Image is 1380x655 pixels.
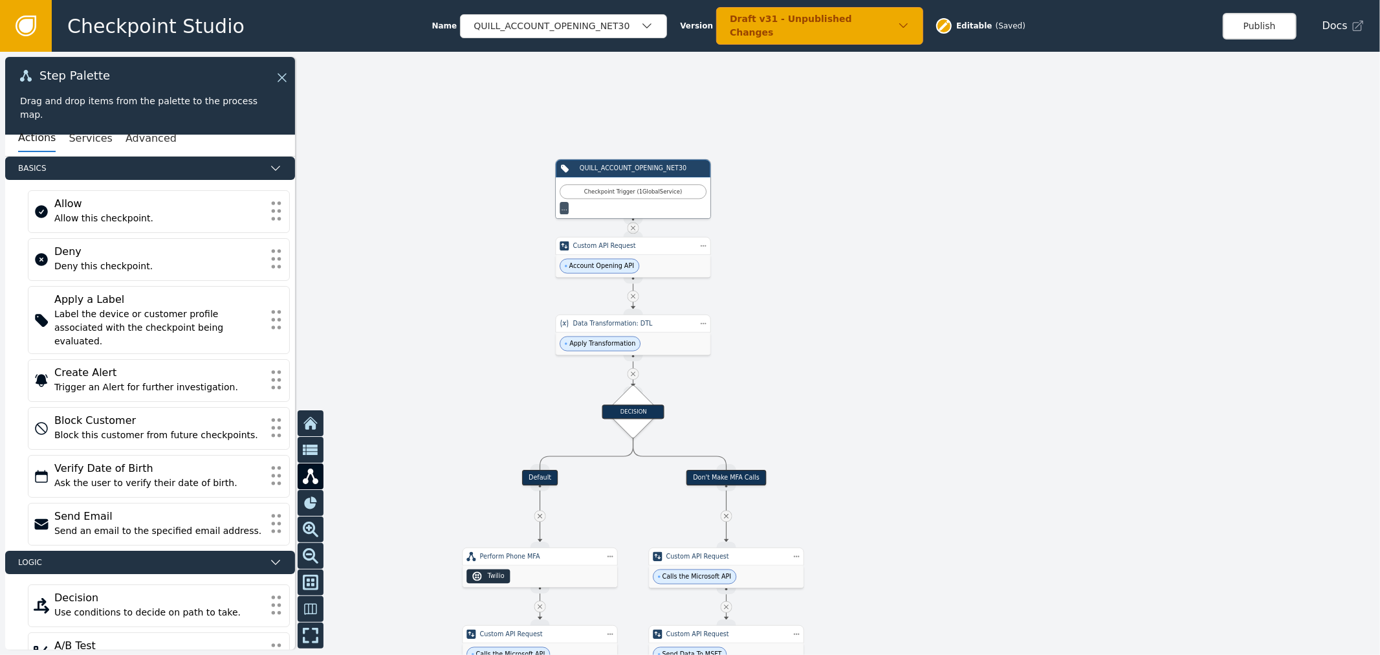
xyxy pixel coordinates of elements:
[54,428,263,442] div: Block this customer from future checkpoints.
[474,19,641,33] div: QUILL_ACCOUNT_OPENING_NET30
[522,470,558,485] div: Default
[1223,13,1297,39] button: Publish
[716,7,923,45] button: Draft v31 - Unpublished Changes
[54,606,263,619] div: Use conditions to decide on path to take.
[686,470,766,485] div: Don't Make MFA Calls
[54,476,263,490] div: Ask the user to verify their date of birth.
[432,20,457,32] span: Name
[54,590,263,606] div: Decision
[480,552,600,561] div: Perform Phone MFA
[1322,18,1364,34] a: Docs
[956,20,992,32] span: Editable
[569,261,635,271] span: Account Opening API
[565,188,701,196] div: Checkpoint Trigger ( 1 Global Service )
[573,241,694,250] div: Custom API Request
[18,125,56,152] button: Actions
[20,94,280,122] div: Drag and drop items from the palette to the process map.
[666,630,787,639] div: Custom API Request
[1322,18,1348,34] span: Docs
[18,162,264,174] span: Basics
[680,20,713,32] span: Version
[54,638,263,654] div: A/B Test
[126,125,177,152] button: Advanced
[18,557,264,568] span: Logic
[54,381,263,394] div: Trigger an Alert for further investigation.
[996,20,1025,32] div: ( Saved )
[39,70,110,82] span: Step Palette
[54,244,263,260] div: Deny
[663,572,732,581] span: Calls the Microsoft API
[666,552,787,561] div: Custom API Request
[54,212,263,225] div: Allow this checkpoint.
[460,14,667,38] button: QUILL_ACCOUNT_OPENING_NET30
[54,365,263,381] div: Create Alert
[69,125,112,152] button: Services
[488,572,505,581] div: Twilio
[67,12,245,41] span: Checkpoint Studio
[54,260,263,273] div: Deny this checkpoint.
[54,413,263,428] div: Block Customer
[54,509,263,524] div: Send Email
[562,204,567,213] div: ...
[54,196,263,212] div: Allow
[54,307,263,348] div: Label the device or customer profile associated with the checkpoint being evaluated.
[573,164,693,173] div: QUILL_ACCOUNT_OPENING_NET30
[54,524,263,538] div: Send an email to the specified email address.
[602,405,664,419] div: DECISION
[54,461,263,476] div: Verify Date of Birth
[54,292,263,307] div: Apply a Label
[480,630,600,639] div: Custom API Request
[573,319,694,328] div: Data Transformation: DTL
[569,339,635,348] span: Apply Transformation
[730,12,897,39] div: Draft v31 - Unpublished Changes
